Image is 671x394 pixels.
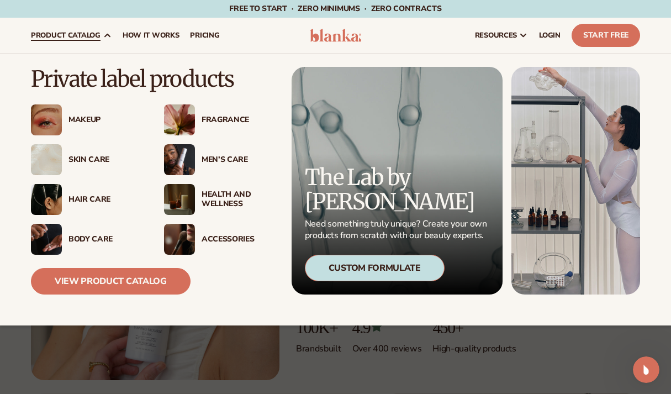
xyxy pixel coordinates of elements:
[229,3,441,14] span: Free to start · ZERO minimums · ZERO contracts
[117,18,185,53] a: How It Works
[173,4,194,25] button: Home
[31,184,142,215] a: Female hair pulled back with clips. Hair Care
[68,235,142,244] div: Body Care
[40,177,212,244] div: Hello, I would like to return to [GEOGRAPHIC_DATA] soon but I would look for my products to have ...
[469,18,533,53] a: resources
[31,144,62,175] img: Cream moisturizer swatch.
[49,183,203,238] div: Hello, I would like to return to [GEOGRAPHIC_DATA] soon but I would look for my products to have ...
[68,155,142,165] div: Skin Care
[52,309,61,318] button: Gif picker
[138,151,212,176] div: Ask a question
[9,75,212,151] div: Lee says…
[475,31,517,40] span: resources
[533,18,566,53] a: LOGIN
[202,115,275,125] div: Fragrance
[164,224,195,255] img: Female with makeup brush.
[190,31,219,40] span: pricing
[31,224,142,255] a: Male hand applying moisturizer. Body Care
[31,104,142,135] a: Female with glitter eye makeup. Makeup
[9,286,212,305] textarea: Message…
[31,224,62,255] img: Male hand applying moisturizer.
[202,190,275,209] div: Health And Wellness
[292,67,503,295] a: Microscopic product formula. The Lab by [PERSON_NAME] Need something truly unique? Create your ow...
[31,31,101,40] span: product catalog
[305,255,445,281] div: Custom Formulate
[54,14,76,25] p: Active
[68,195,142,204] div: Hair Care
[31,104,62,135] img: Female with glitter eye makeup.
[164,144,195,175] img: Male holding moisturizer bottle.
[310,29,362,42] img: logo
[572,24,640,47] a: Start Free
[164,104,195,135] img: Pink blooming flower.
[35,309,44,318] button: Emoji picker
[9,151,212,177] div: Yvette says…
[54,6,125,14] h1: [PERSON_NAME]
[189,305,207,323] button: Send a message…
[123,31,179,40] span: How It Works
[31,184,62,215] img: Female hair pulled back with clips.
[202,155,275,165] div: Men’s Care
[18,260,203,292] div: We offer custom packaging through our partnership with Arka, plus custom formulation services.
[18,82,172,136] div: Hello ! I'm [PERSON_NAME]'s virtual Help Center assistant. I can help you find the information yo...
[31,6,49,24] img: Profile image for Rochelle
[70,309,79,318] button: Start recording
[305,165,490,214] p: The Lab by [PERSON_NAME]
[31,268,191,295] a: View Product Catalog
[146,158,203,169] div: Ask a question
[539,31,561,40] span: LOGIN
[164,184,275,215] a: Candles and incense on table. Health And Wellness
[184,18,225,53] a: pricing
[305,218,490,241] p: Need something truly unique? Create your own products from scratch with our beauty experts.
[25,18,117,53] a: product catalog
[164,184,195,215] img: Candles and incense on table.
[164,144,275,175] a: Male holding moisturizer bottle. Men’s Care
[194,4,214,24] div: Close
[68,115,142,125] div: Makeup
[7,4,28,25] button: go back
[9,75,181,143] div: Hello ! I'm [PERSON_NAME]'s virtual Help Center assistant. I can help you find the information yo...
[31,67,275,91] p: Private label products
[511,67,640,295] img: Female in lab with equipment.
[17,309,26,318] button: Upload attachment
[164,104,275,135] a: Pink blooming flower. Fragrance
[9,177,212,253] div: Yvette says…
[31,144,142,175] a: Cream moisturizer swatch. Skin Care
[164,224,275,255] a: Female with makeup brush. Accessories
[202,235,275,244] div: Accessories
[633,356,659,383] iframe: Intercom live chat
